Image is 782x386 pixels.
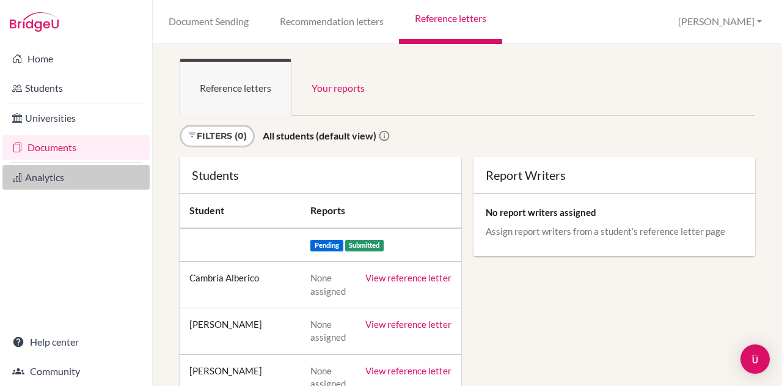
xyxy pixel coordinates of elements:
a: View reference letter [365,319,451,330]
a: Help center [2,330,150,354]
div: Open Intercom Messenger [740,344,770,374]
a: Community [2,359,150,384]
a: View reference letter [365,365,451,376]
a: Documents [2,135,150,160]
p: No report writers assigned [486,206,743,218]
td: [PERSON_NAME] [180,308,301,354]
span: Submitted [345,240,384,251]
a: Students [2,76,150,100]
span: Pending [310,240,343,251]
span: None assigned [310,319,346,343]
a: Analytics [2,165,150,190]
div: Report Writers [486,169,743,181]
strong: All students (default view) [263,130,376,141]
a: Home [2,46,150,71]
a: View reference letter [365,272,451,283]
div: Students [192,169,449,181]
button: [PERSON_NAME] [673,10,767,33]
a: Your reports [291,59,385,116]
a: Filters (0) [180,125,255,147]
a: Universities [2,106,150,130]
p: Assign report writers from a student’s reference letter page [486,225,743,237]
th: Student [180,194,301,228]
th: Reports [301,194,461,228]
span: None assigned [310,272,346,296]
td: Cambria Alberico [180,262,301,308]
img: Bridge-U [10,12,59,32]
a: Reference letters [180,59,291,116]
